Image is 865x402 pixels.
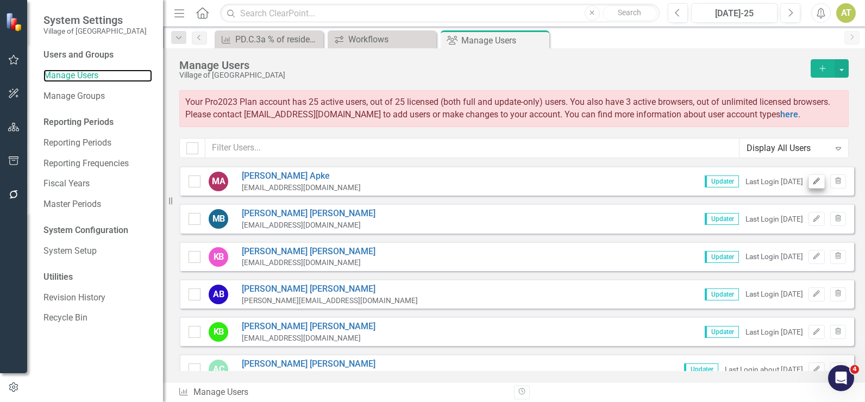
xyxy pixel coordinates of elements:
div: [EMAIL_ADDRESS][DOMAIN_NAME] [242,183,361,193]
a: [PERSON_NAME] Apke [242,170,361,183]
span: System Settings [43,14,147,27]
div: Display All Users [747,142,830,154]
a: here [780,109,798,120]
a: Workflows [330,33,434,46]
div: Users and Groups [43,49,152,61]
button: AT [836,3,856,23]
iframe: Intercom live chat [828,365,854,391]
div: Manage Users [178,386,506,399]
div: Reporting Periods [43,116,152,129]
div: Last Login [DATE] [745,214,803,224]
a: Reporting Frequencies [43,158,152,170]
div: Last Login [DATE] [745,289,803,299]
a: Fiscal Years [43,178,152,190]
a: [PERSON_NAME] [PERSON_NAME] [242,358,375,370]
input: Search ClearPoint... [220,4,660,23]
div: Last Login about [DATE] [725,365,803,375]
button: [DATE]-25 [691,3,778,23]
div: MA [209,172,228,191]
a: [PERSON_NAME] [PERSON_NAME] [242,208,375,220]
a: [PERSON_NAME] [PERSON_NAME] [242,246,375,258]
img: ClearPoint Strategy [5,12,24,32]
div: [EMAIL_ADDRESS][DOMAIN_NAME] [242,370,375,381]
div: Last Login [DATE] [745,177,803,187]
button: Search [603,5,657,21]
span: Updater [705,251,739,263]
a: Revision History [43,292,152,304]
div: KB [209,322,228,342]
a: Recycle Bin [43,312,152,324]
div: [PERSON_NAME][EMAIL_ADDRESS][DOMAIN_NAME] [242,296,418,306]
div: Workflows [348,33,434,46]
div: [EMAIL_ADDRESS][DOMAIN_NAME] [242,220,375,230]
a: [PERSON_NAME] [PERSON_NAME] [242,321,375,333]
span: Updater [705,175,739,187]
div: Manage Users [461,34,547,47]
a: PD.C.3a % of residents satisfied with the enforcement of local traffic laws [217,33,321,46]
div: Manage Users [179,59,805,71]
div: [DATE]-25 [695,7,774,20]
div: AC [209,360,228,379]
div: [EMAIL_ADDRESS][DOMAIN_NAME] [242,333,375,343]
span: Updater [684,363,718,375]
span: Search [618,8,641,17]
span: Updater [705,213,739,225]
a: System Setup [43,245,152,257]
span: 4 [850,365,859,374]
div: PD.C.3a % of residents satisfied with the enforcement of local traffic laws [235,33,321,46]
span: Your Pro2023 Plan account has 25 active users, out of 25 licensed (both full and update-only) use... [185,97,830,120]
span: Updater [705,326,739,338]
a: Reporting Periods [43,137,152,149]
div: Last Login [DATE] [745,252,803,262]
div: Village of [GEOGRAPHIC_DATA] [179,71,805,79]
div: MB [209,209,228,229]
div: Last Login [DATE] [745,327,803,337]
div: Utilities [43,271,152,284]
small: Village of [GEOGRAPHIC_DATA] [43,27,147,35]
a: [PERSON_NAME] [PERSON_NAME] [242,283,418,296]
a: Manage Groups [43,90,152,103]
input: Filter Users... [205,138,739,158]
div: System Configuration [43,224,152,237]
div: [EMAIL_ADDRESS][DOMAIN_NAME] [242,257,375,268]
a: Master Periods [43,198,152,211]
a: Manage Users [43,70,152,82]
div: AB [209,285,228,304]
span: Updater [705,288,739,300]
div: KB [209,247,228,267]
